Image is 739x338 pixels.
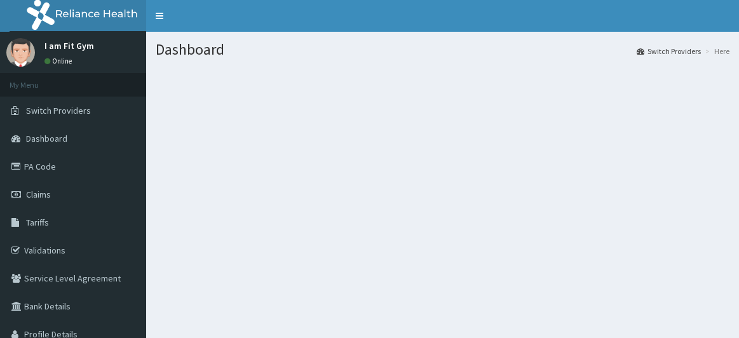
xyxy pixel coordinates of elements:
[26,105,91,116] span: Switch Providers
[156,41,729,58] h1: Dashboard
[702,46,729,57] li: Here
[26,217,49,228] span: Tariffs
[44,57,75,65] a: Online
[44,41,94,50] p: I am Fit Gym
[26,133,67,144] span: Dashboard
[6,38,35,67] img: User Image
[637,46,701,57] a: Switch Providers
[26,189,51,200] span: Claims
